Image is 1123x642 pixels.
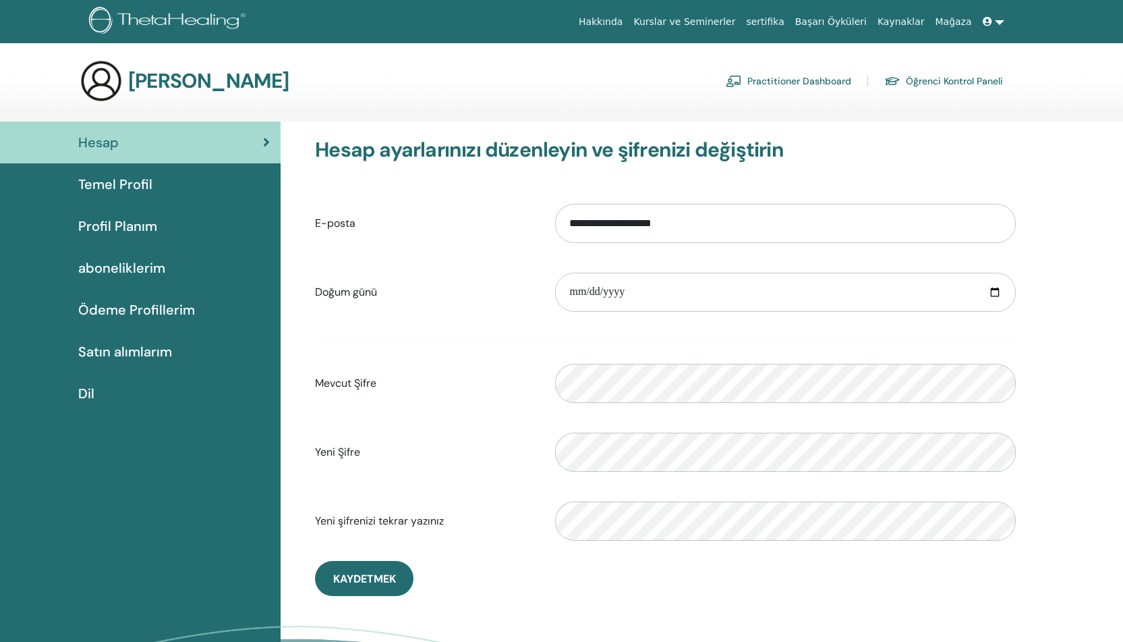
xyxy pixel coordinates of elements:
span: Kaydetmek [333,572,396,586]
span: Profil Planım [78,216,157,236]
a: Kaynaklar [872,9,930,34]
label: Yeni Şifre [305,439,545,465]
img: chalkboard-teacher.svg [726,75,742,87]
a: Başarı Öyküleri [790,9,872,34]
a: Hakkında [573,9,629,34]
span: aboneliklerim [78,258,165,278]
label: Mevcut Şifre [305,371,545,396]
label: E-posta [305,211,545,236]
img: logo.png [89,7,250,37]
a: Practitioner Dashboard [726,70,851,92]
label: Doğum günü [305,279,545,305]
h3: [PERSON_NAME] [128,69,289,93]
img: generic-user-icon.jpg [80,59,123,103]
span: Satın alımlarım [78,342,172,362]
a: sertifika [741,9,789,34]
a: Kurslar ve Seminerler [628,9,741,34]
label: Yeni şifrenizi tekrar yazınız [305,508,545,534]
span: Temel Profil [78,174,152,194]
span: Hesap [78,132,119,153]
h3: Hesap ayarlarınızı düzenleyin ve şifrenizi değiştirin [315,138,1016,162]
a: Öğrenci Kontrol Paneli [884,70,1003,92]
a: Mağaza [929,9,977,34]
button: Kaydetmek [315,561,413,596]
span: Ödeme Profillerim [78,300,195,320]
img: graduation-cap.svg [884,76,900,87]
span: Dil [78,383,94,404]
